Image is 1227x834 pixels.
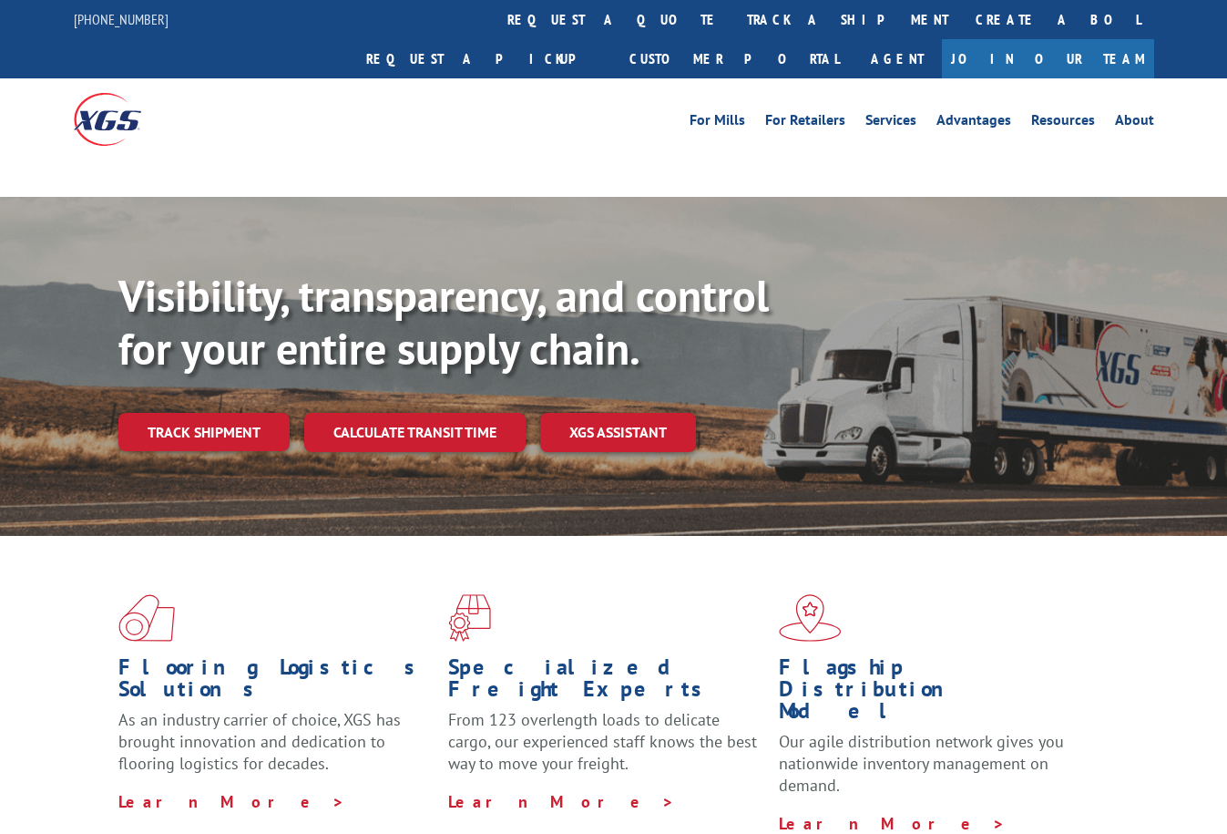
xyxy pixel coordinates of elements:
[1115,113,1154,133] a: About
[118,413,290,451] a: Track shipment
[448,656,764,709] h1: Specialized Freight Experts
[304,413,526,452] a: Calculate transit time
[118,594,175,642] img: xgs-icon-total-supply-chain-intelligence-red
[779,656,1095,731] h1: Flagship Distribution Model
[74,10,169,28] a: [PHONE_NUMBER]
[448,709,764,790] p: From 123 overlength loads to delicate cargo, our experienced staff knows the best way to move you...
[942,39,1154,78] a: Join Our Team
[118,791,345,812] a: Learn More >
[853,39,942,78] a: Agent
[1031,113,1095,133] a: Resources
[118,656,435,709] h1: Flooring Logistics Solutions
[690,113,745,133] a: For Mills
[779,731,1064,796] span: Our agile distribution network gives you nationwide inventory management on demand.
[779,813,1006,834] a: Learn More >
[865,113,916,133] a: Services
[616,39,853,78] a: Customer Portal
[765,113,845,133] a: For Retailers
[118,709,401,774] span: As an industry carrier of choice, XGS has brought innovation and dedication to flooring logistics...
[353,39,616,78] a: Request a pickup
[448,594,491,642] img: xgs-icon-focused-on-flooring-red
[779,594,842,642] img: xgs-icon-flagship-distribution-model-red
[540,413,696,452] a: XGS ASSISTANT
[118,267,769,376] b: Visibility, transparency, and control for your entire supply chain.
[936,113,1011,133] a: Advantages
[448,791,675,812] a: Learn More >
